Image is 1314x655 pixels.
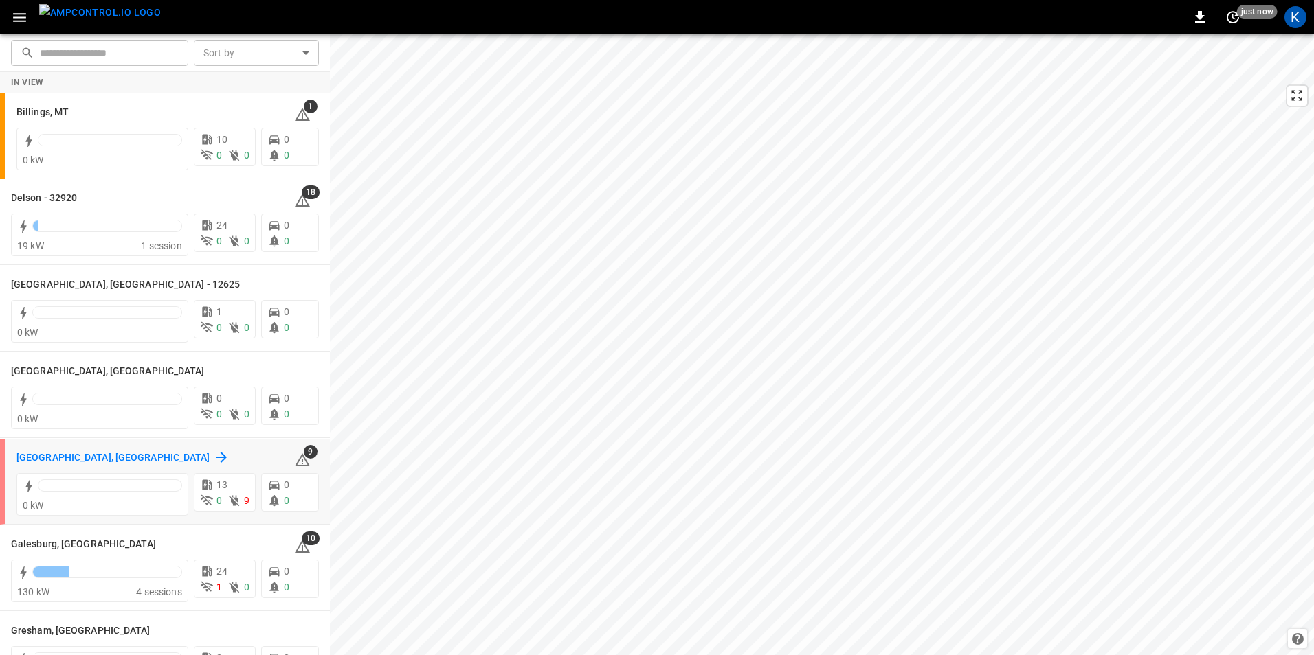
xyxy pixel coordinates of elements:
[11,277,240,292] h6: East Orange, NJ - 12625
[136,586,182,597] span: 4 sessions
[244,582,249,593] span: 0
[304,445,318,459] span: 9
[284,495,289,506] span: 0
[330,34,1314,655] canvas: Map
[302,531,320,545] span: 10
[284,479,289,490] span: 0
[244,150,249,161] span: 0
[284,150,289,161] span: 0
[302,185,320,199] span: 18
[284,235,289,246] span: 0
[284,566,289,577] span: 0
[216,479,227,490] span: 13
[284,220,289,231] span: 0
[17,413,38,424] span: 0 kW
[11,78,44,87] strong: In View
[216,322,222,333] span: 0
[17,327,38,338] span: 0 kW
[39,4,161,21] img: ampcontrol.io logo
[1284,6,1306,28] div: profile-icon
[216,566,227,577] span: 24
[244,235,249,246] span: 0
[216,495,222,506] span: 0
[11,364,205,379] h6: Edwardsville, IL
[284,322,289,333] span: 0
[284,409,289,420] span: 0
[17,586,49,597] span: 130 kW
[216,134,227,145] span: 10
[284,306,289,317] span: 0
[216,235,222,246] span: 0
[23,154,44,165] span: 0 kW
[16,450,210,466] h6: El Dorado Springs, MO
[216,393,222,404] span: 0
[244,495,249,506] span: 9
[216,306,222,317] span: 1
[216,409,222,420] span: 0
[1237,5,1278,19] span: just now
[216,220,227,231] span: 24
[304,100,318,113] span: 1
[284,393,289,404] span: 0
[284,582,289,593] span: 0
[11,623,151,639] h6: Gresham, OR
[244,322,249,333] span: 0
[284,134,289,145] span: 0
[141,240,181,251] span: 1 session
[1222,6,1244,28] button: set refresh interval
[23,500,44,511] span: 0 kW
[17,240,44,251] span: 19 kW
[11,191,77,206] h6: Delson - 32920
[16,105,69,120] h6: Billings, MT
[216,150,222,161] span: 0
[244,409,249,420] span: 0
[216,582,222,593] span: 1
[11,537,156,552] h6: Galesburg, IL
